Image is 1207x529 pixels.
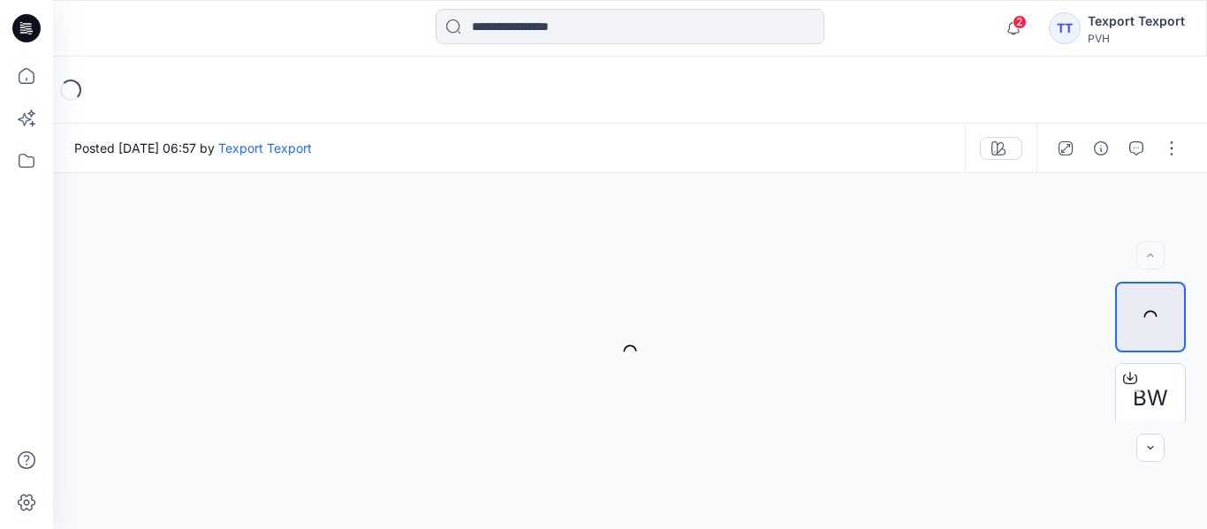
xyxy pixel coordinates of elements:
[1088,11,1185,32] div: Texport Texport
[218,140,312,155] a: Texport Texport
[1049,12,1081,44] div: TT
[1088,32,1185,45] div: PVH
[1133,382,1168,414] span: BW
[1013,15,1027,29] span: 2
[1087,134,1115,162] button: Details
[74,139,312,157] span: Posted [DATE] 06:57 by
